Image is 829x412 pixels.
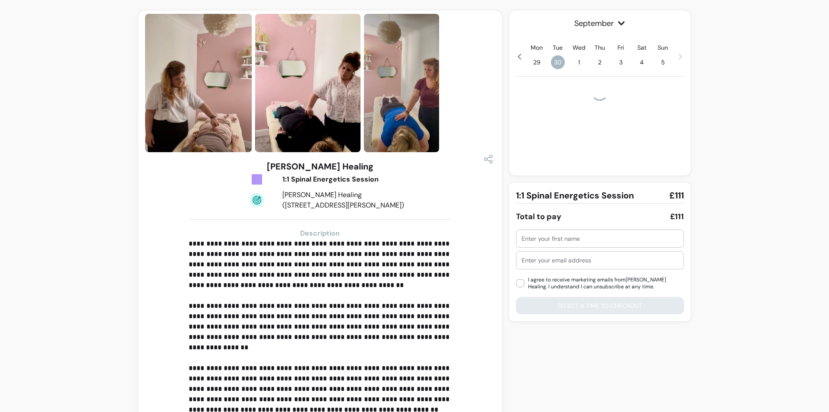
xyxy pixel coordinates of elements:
[145,14,252,152] img: https://d3pz9znudhj10h.cloudfront.net/81e87b51-85ef-49a8-aa25-885ef808f19b
[522,234,678,243] input: Enter your first name
[595,43,605,52] p: Thu
[593,55,607,69] span: 2
[531,43,543,52] p: Mon
[516,189,634,201] span: 1:1 Spinal Energetics Session
[670,211,684,223] div: £111
[522,256,678,265] input: Enter your email address
[267,160,373,172] h3: [PERSON_NAME] Healing
[516,211,561,223] div: Total to pay
[637,43,646,52] p: Sat
[656,55,670,69] span: 5
[516,17,684,29] span: September
[255,14,361,152] img: https://d3pz9znudhj10h.cloudfront.net/fea8e920-105f-4c37-8a54-51c172c662d7
[189,228,451,239] h3: Description
[635,55,649,69] span: 4
[553,43,563,52] p: Tue
[551,55,565,69] span: 30
[573,43,585,52] p: Wed
[572,55,586,69] span: 1
[250,172,264,186] img: Tickets Icon
[669,189,684,201] span: £111
[591,83,608,101] div: Loading
[658,43,668,52] p: Sun
[364,14,439,152] img: https://d3pz9znudhj10h.cloudfront.net/8f769dc7-a029-4a8d-a46b-4e6404a133da
[614,55,628,69] span: 3
[530,55,544,69] span: 29
[282,190,405,211] div: [PERSON_NAME] Healing ([STREET_ADDRESS][PERSON_NAME])
[282,174,405,185] div: 1:1 Spinal Energetics Session
[617,43,624,52] p: Fri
